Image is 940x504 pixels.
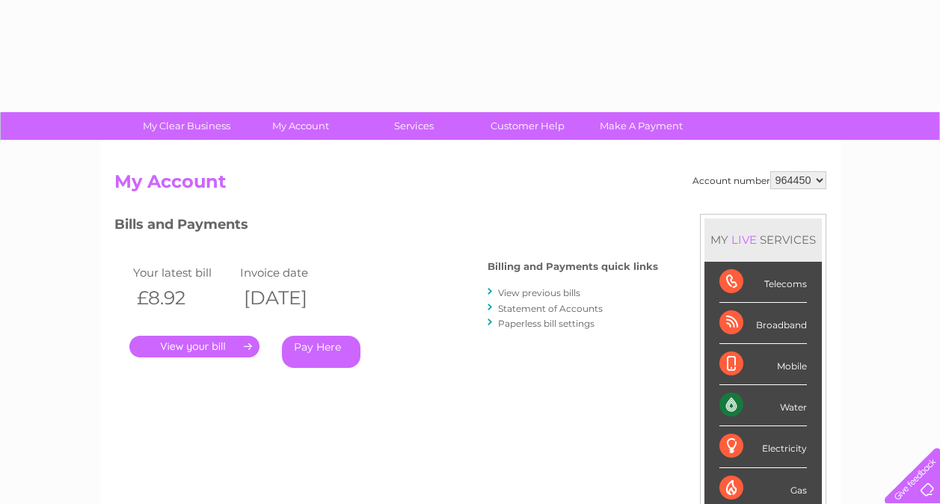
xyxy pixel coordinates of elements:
[352,112,476,140] a: Services
[466,112,589,140] a: Customer Help
[236,283,344,313] th: [DATE]
[498,303,603,314] a: Statement of Accounts
[719,262,807,303] div: Telecoms
[719,303,807,344] div: Broadband
[282,336,360,368] a: Pay Here
[580,112,703,140] a: Make A Payment
[114,171,826,200] h2: My Account
[692,171,826,189] div: Account number
[498,318,595,329] a: Paperless bill settings
[498,287,580,298] a: View previous bills
[129,262,237,283] td: Your latest bill
[239,112,362,140] a: My Account
[719,344,807,385] div: Mobile
[488,261,658,272] h4: Billing and Payments quick links
[719,385,807,426] div: Water
[728,233,760,247] div: LIVE
[125,112,248,140] a: My Clear Business
[719,426,807,467] div: Electricity
[704,218,822,261] div: MY SERVICES
[236,262,344,283] td: Invoice date
[114,214,658,240] h3: Bills and Payments
[129,336,259,357] a: .
[129,283,237,313] th: £8.92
